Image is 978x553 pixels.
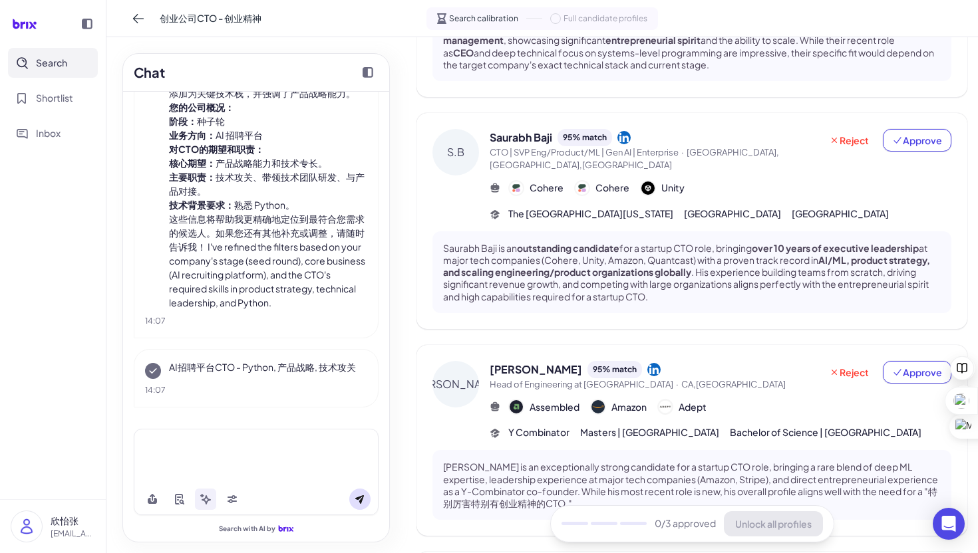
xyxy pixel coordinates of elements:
span: Adept [679,400,707,414]
span: Search calibration [449,13,518,25]
button: Search [8,48,98,78]
p: [EMAIL_ADDRESS][DOMAIN_NAME] [51,528,95,540]
button: Reject [820,129,878,152]
span: Search with AI by [219,524,275,533]
span: Amazon [611,400,647,414]
strong: 核心期望： [169,157,216,169]
span: [PERSON_NAME] [490,362,582,378]
span: CA,[GEOGRAPHIC_DATA] [681,379,786,389]
span: Cohere [595,181,629,195]
button: Inbox [8,118,98,148]
div: [PERSON_NAME] [432,361,479,407]
span: Assembled [530,400,579,414]
button: Send message [349,489,371,510]
strong: entrepreneurial spirit [605,34,701,46]
img: user_logo.png [11,511,42,542]
button: Reject [820,361,878,384]
strong: 您的公司概况： [169,101,234,113]
span: The [GEOGRAPHIC_DATA][US_STATE] [508,207,673,221]
strong: 技术背景要求： [169,199,234,211]
span: · [681,147,684,158]
span: Approve [892,366,942,379]
span: Unity [661,181,685,195]
li: 熟悉 Python。 [169,198,367,212]
img: 公司logo [510,181,523,195]
span: Y Combinator [508,425,570,439]
p: Saurabh Baji is an for a startup CTO role, bringing at major tech companies (Cohere, Unity, Amazo... [443,242,941,302]
li: 技术攻关、带领技术团队研发、与产品对接。 [169,170,367,198]
strong: 阶段： [169,115,197,127]
span: Saurabh Baji [490,130,552,146]
li: AI 招聘平台 [169,128,367,142]
span: Full candidate profiles [564,13,647,25]
p: [PERSON_NAME] is a highly experienced candidate with and experience at , a data platform company.... [443,10,941,70]
button: Approve [883,129,951,152]
img: 公司logo [510,400,523,413]
div: S.B [432,129,479,175]
span: · [676,379,679,389]
div: 14:07 [145,384,367,396]
button: Collapse chat [357,62,379,83]
div: Open Intercom Messenger [933,508,965,540]
span: [GEOGRAPHIC_DATA] [792,207,889,221]
span: Reject [829,134,869,147]
p: 欣怡张 [51,514,95,528]
img: 公司logo [641,181,655,195]
span: 0 /3 approved [655,517,716,531]
span: 创业公司CTO - 创业精神 [160,11,261,25]
strong: AI/ML, product strategy, and scaling engineering/product organizations globally [443,254,930,278]
li: 种子轮 [169,114,367,128]
p: [PERSON_NAME] is an exceptionally strong candidate for a startup CTO role, bringing a rare blend ... [443,461,941,509]
span: Head of Engineering at [GEOGRAPHIC_DATA] [490,379,673,389]
span: Bachelor of Science | [GEOGRAPHIC_DATA] [730,425,921,439]
img: 公司logo [659,400,672,413]
div: 95 % match [558,129,612,146]
button: Shortlist [8,83,98,113]
strong: over 10 years of executive leadership [752,242,919,254]
span: Reject [829,366,869,379]
li: 产品战略能力和技术专长。 [169,156,367,170]
div: 95 % match [587,361,642,378]
p: 这些信息将帮助我更精确地定位到最符合您需求的候选人。如果您还有其他补充或调整，请随时告诉我！ I've refined the filters based on your company's s... [169,212,367,310]
strong: 对CTO的期望和职责： [169,143,264,155]
img: 公司logo [575,181,589,195]
span: [GEOGRAPHIC_DATA] [684,207,781,221]
span: Approve [892,134,942,147]
strong: CEO [453,47,474,58]
div: 14:07 [145,315,367,327]
span: Shortlist [36,91,73,105]
strong: outstanding candidate [517,242,619,254]
h2: Chat [134,62,165,82]
p: AI招聘平台CTO - Python, 产品战略, 技术攻关 [169,360,367,374]
img: 公司logo [591,400,605,413]
span: Cohere [530,181,564,195]
strong: 业务方向： [169,129,216,141]
span: CTO | SVP Eng/Product/ML | Gen AI | Enterprise [490,147,679,158]
span: Masters | [GEOGRAPHIC_DATA] [580,425,719,439]
span: Search [36,56,67,70]
strong: 主要职责： [169,171,216,183]
span: Inbox [36,126,61,140]
button: Approve [883,361,951,384]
